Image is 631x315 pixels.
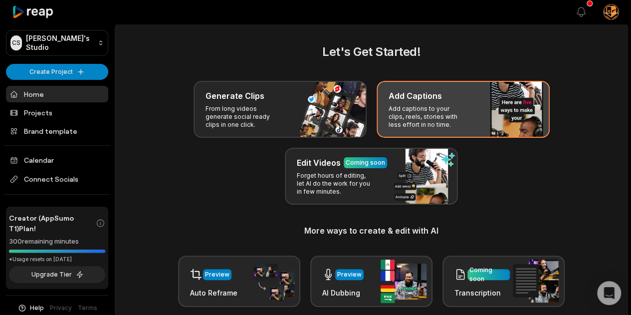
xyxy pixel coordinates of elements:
div: Coming soon [346,158,385,167]
a: Calendar [6,152,108,168]
p: [PERSON_NAME]'s Studio [26,34,94,52]
img: auto_reframe.png [248,262,294,301]
h3: AI Dubbing [322,288,364,298]
div: Preview [205,270,229,279]
div: Open Intercom Messenger [597,281,621,305]
a: Projects [6,104,108,121]
div: *Usage resets on [DATE] [9,256,105,263]
h3: Transcription [454,288,510,298]
a: Terms [78,304,97,313]
div: Coming soon [469,266,508,284]
h3: More ways to create & edit with AI [127,225,616,237]
button: Help [17,304,44,313]
button: Upgrade Tier [9,266,105,283]
h3: Edit Videos [297,157,341,169]
span: Creator (AppSumo T1) Plan! [9,213,96,234]
img: transcription.png [513,260,559,303]
a: Home [6,86,108,102]
p: Forget hours of editing, let AI do the work for you in few minutes. [297,172,374,196]
p: From long videos generate social ready clips in one click. [206,105,283,129]
a: Privacy [50,304,72,313]
span: Connect Socials [6,170,108,188]
div: 300 remaining minutes [9,237,105,247]
h3: Generate Clips [206,90,264,102]
div: Preview [337,270,362,279]
img: ai_dubbing.png [381,260,426,303]
button: Create Project [6,64,108,80]
span: Help [30,304,44,313]
a: Brand template [6,123,108,139]
div: CS [10,35,22,50]
h3: Add Captions [389,90,442,102]
h3: Auto Reframe [190,288,237,298]
p: Add captions to your clips, reels, stories with less effort in no time. [389,105,466,129]
h2: Let's Get Started! [127,43,616,61]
